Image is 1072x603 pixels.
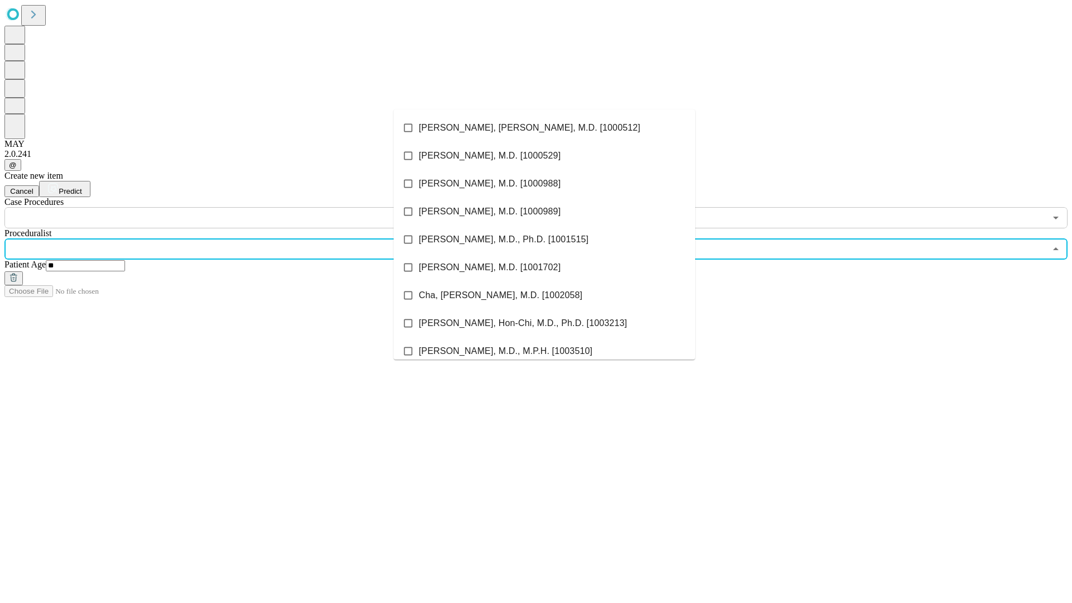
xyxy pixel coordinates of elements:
[419,149,561,162] span: [PERSON_NAME], M.D. [1000529]
[419,261,561,274] span: [PERSON_NAME], M.D. [1001702]
[419,344,592,358] span: [PERSON_NAME], M.D., M.P.H. [1003510]
[4,149,1068,159] div: 2.0.241
[4,139,1068,149] div: MAY
[419,317,627,330] span: [PERSON_NAME], Hon-Chi, M.D., Ph.D. [1003213]
[419,289,582,302] span: Cha, [PERSON_NAME], M.D. [1002058]
[4,260,46,269] span: Patient Age
[39,181,90,197] button: Predict
[4,197,64,207] span: Scheduled Procedure
[419,121,640,135] span: [PERSON_NAME], [PERSON_NAME], M.D. [1000512]
[419,177,561,190] span: [PERSON_NAME], M.D. [1000988]
[4,159,21,171] button: @
[1048,241,1064,257] button: Close
[59,187,82,195] span: Predict
[9,161,17,169] span: @
[4,185,39,197] button: Cancel
[4,171,63,180] span: Create new item
[419,205,561,218] span: [PERSON_NAME], M.D. [1000989]
[419,233,588,246] span: [PERSON_NAME], M.D., Ph.D. [1001515]
[1048,210,1064,226] button: Open
[10,187,33,195] span: Cancel
[4,228,51,238] span: Proceduralist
